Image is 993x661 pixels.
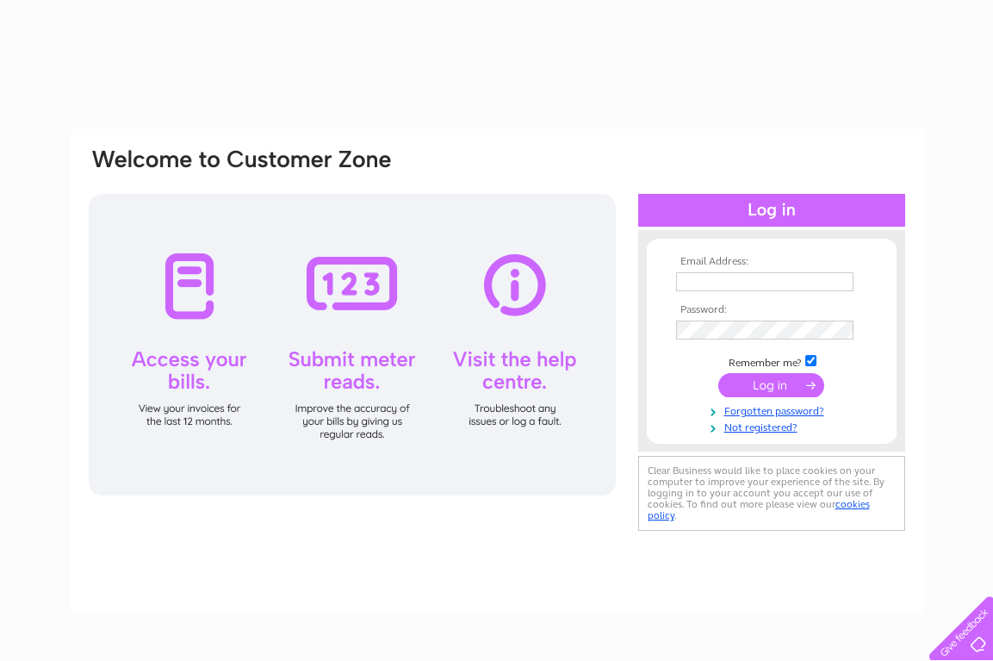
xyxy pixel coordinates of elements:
a: Forgotten password? [676,402,872,418]
a: cookies policy [648,498,870,521]
div: Clear Business would like to place cookies on your computer to improve your experience of the sit... [638,456,905,531]
a: Not registered? [676,418,872,434]
td: Remember me? [672,352,872,370]
th: Password: [672,304,872,316]
input: Submit [718,373,824,397]
th: Email Address: [672,256,872,268]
